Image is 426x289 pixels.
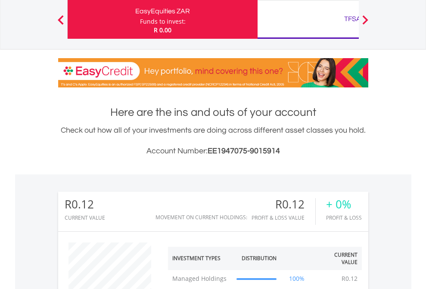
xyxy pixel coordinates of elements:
h3: Account Number: [58,145,368,157]
div: EasyEquities ZAR [73,5,252,17]
button: Next [357,19,374,28]
div: Profit & Loss [326,215,362,221]
div: Funds to invest: [140,17,186,26]
button: Previous [52,19,69,28]
img: EasyCredit Promotion Banner [58,58,368,87]
span: EE1947075-9015914 [208,147,280,155]
td: Managed Holdings [168,270,233,287]
h1: Here are the ins and outs of your account [58,105,368,120]
div: Check out how all of your investments are doing across different asset classes you hold. [58,124,368,157]
span: R 0.00 [154,26,171,34]
div: Profit & Loss Value [252,215,315,221]
td: R0.12 [337,270,362,287]
td: 100% [281,270,313,287]
div: R0.12 [65,198,105,211]
div: Movement on Current Holdings: [155,214,247,220]
th: Investment Types [168,247,233,270]
div: Distribution [242,255,277,262]
div: CURRENT VALUE [65,215,105,221]
th: Current Value [313,247,362,270]
div: + 0% [326,198,362,211]
div: R0.12 [252,198,315,211]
